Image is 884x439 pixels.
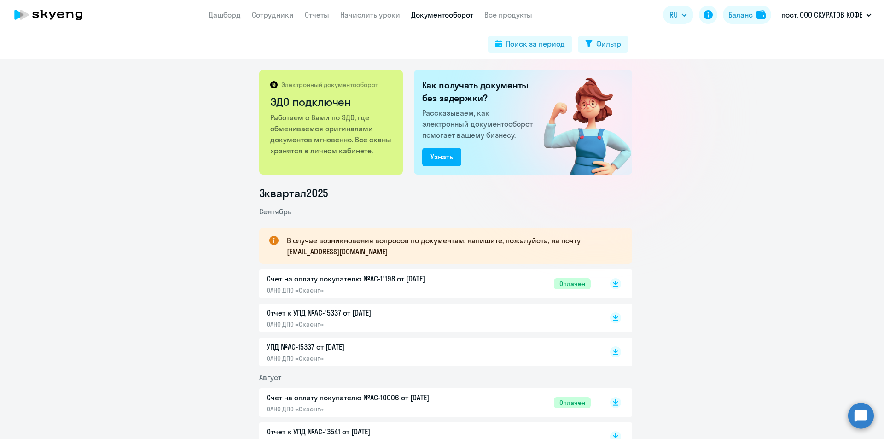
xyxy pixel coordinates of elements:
p: ОАНО ДПО «Скаенг» [267,354,460,363]
a: Счет на оплату покупателю №AC-11198 от [DATE]ОАНО ДПО «Скаенг»Оплачен [267,273,591,294]
p: Отчет к УПД №AC-15337 от [DATE] [267,307,460,318]
p: Счет на оплату покупателю №AC-11198 от [DATE] [267,273,460,284]
p: Отчет к УПД №AC-13541 от [DATE] [267,426,460,437]
p: пост, ООО СКУРАТОВ КОФЕ [781,9,862,20]
button: Узнать [422,148,461,166]
span: Оплачен [554,397,591,408]
p: Электронный документооборот [281,81,378,89]
span: RU [669,9,678,20]
p: Счет на оплату покупателю №AC-10006 от [DATE] [267,392,460,403]
p: ОАНО ДПО «Скаенг» [267,286,460,294]
button: Поиск за период [488,36,572,53]
a: УПД №AC-15337 от [DATE]ОАНО ДПО «Скаенг» [267,341,591,363]
span: Оплачен [554,278,591,289]
p: Рассказываем, как электронный документооборот помогает вашему бизнесу. [422,107,536,140]
span: Август [259,373,281,382]
li: 3 квартал 2025 [259,186,632,200]
div: Узнать [430,151,453,162]
a: Счет на оплату покупателю №AC-10006 от [DATE]ОАНО ДПО «Скаенг»Оплачен [267,392,591,413]
p: ОАНО ДПО «Скаенг» [267,405,460,413]
img: balance [756,10,766,19]
button: пост, ООО СКУРАТОВ КОФЕ [777,4,876,26]
div: Баланс [728,9,753,20]
div: Поиск за период [506,38,565,49]
p: Работаем с Вами по ЭДО, где обмениваемся оригиналами документов мгновенно. Все сканы хранятся в л... [270,112,393,156]
p: В случае возникновения вопросов по документам, напишите, пожалуйста, на почту [EMAIL_ADDRESS][DOM... [287,235,616,257]
a: Отчеты [305,10,329,19]
a: Все продукты [484,10,532,19]
a: Отчет к УПД №AC-15337 от [DATE]ОАНО ДПО «Скаенг» [267,307,591,328]
div: Фильтр [596,38,621,49]
a: Дашборд [209,10,241,19]
img: connected [529,70,632,175]
h2: ЭДО подключен [270,94,393,109]
h2: Как получать документы без задержки? [422,79,536,105]
button: Фильтр [578,36,628,53]
p: ОАНО ДПО «Скаенг» [267,320,460,328]
span: Сентябрь [259,207,291,216]
button: Балансbalance [723,6,771,24]
p: УПД №AC-15337 от [DATE] [267,341,460,352]
button: RU [663,6,693,24]
a: Документооборот [411,10,473,19]
a: Сотрудники [252,10,294,19]
a: Начислить уроки [340,10,400,19]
